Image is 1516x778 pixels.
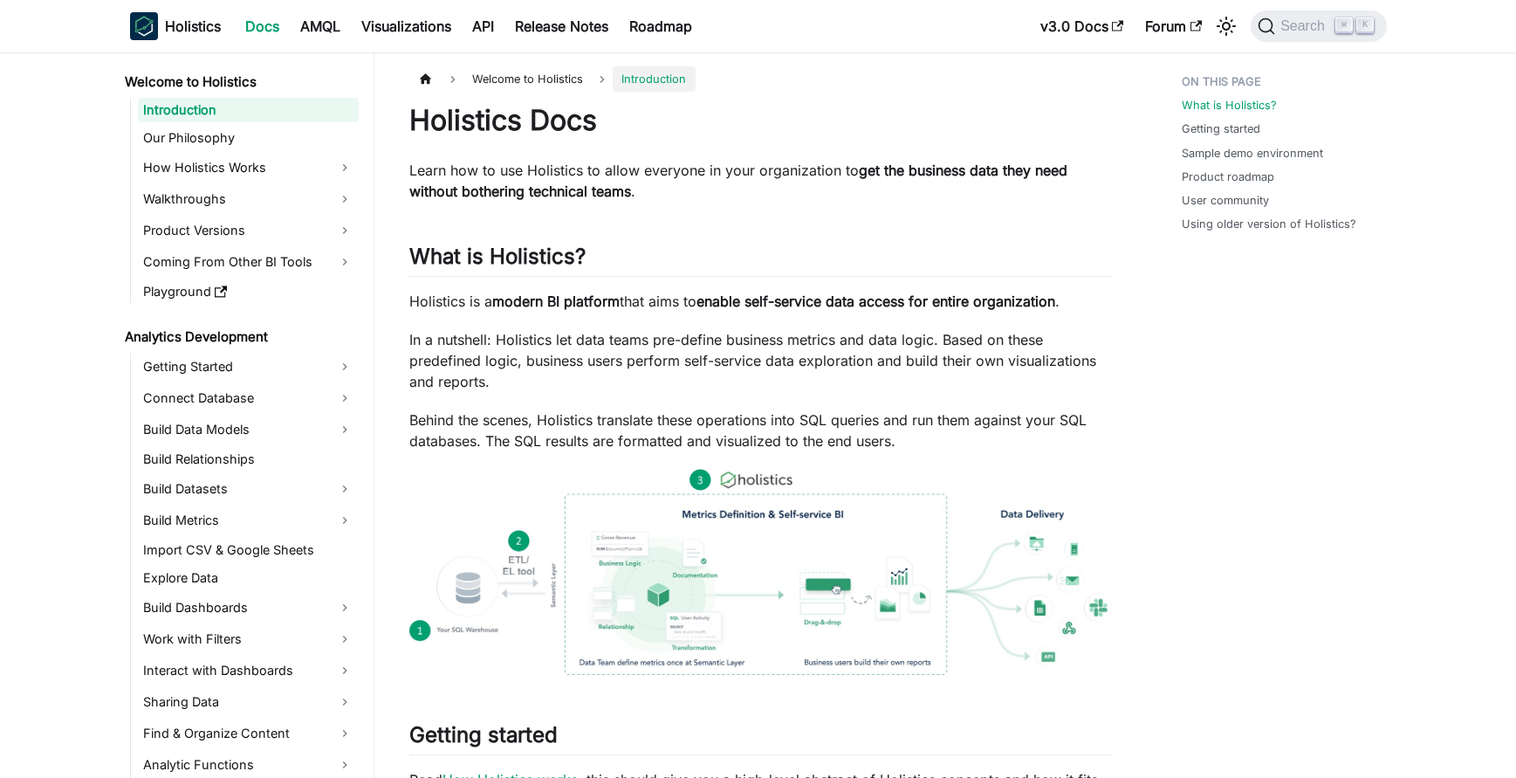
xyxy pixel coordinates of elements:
nav: Breadcrumbs [409,66,1112,92]
a: Sharing Data [138,688,359,716]
p: In a nutshell: Holistics let data teams pre-define business metrics and data logic. Based on thes... [409,329,1112,392]
a: Find & Organize Content [138,719,359,747]
a: Walkthroughs [138,185,359,213]
a: Roadmap [619,12,703,40]
a: Sample demo environment [1182,145,1323,162]
kbd: ⌘ [1335,17,1353,33]
button: Switch between dark and light mode (currently light mode) [1212,12,1240,40]
button: Search (Command+K) [1251,10,1386,42]
a: Welcome to Holistics [120,70,359,94]
a: Work with Filters [138,625,359,653]
a: Connect Database [138,384,359,412]
h1: Holistics Docs [409,103,1112,138]
p: Learn how to use Holistics to allow everyone in your organization to . [409,160,1112,202]
a: How Holistics Works [138,154,359,182]
a: Our Philosophy [138,126,359,150]
a: Release Notes [504,12,619,40]
a: AMQL [290,12,351,40]
a: Docs [235,12,290,40]
a: HolisticsHolistics [130,12,221,40]
a: Forum [1135,12,1212,40]
kbd: K [1356,17,1374,33]
a: Product roadmap [1182,169,1274,185]
a: v3.0 Docs [1030,12,1135,40]
a: Explore Data [138,566,359,590]
a: Visualizations [351,12,462,40]
a: Analytics Development [120,325,359,349]
p: Behind the scenes, Holistics translate these operations into SQL queries and run them against you... [409,410,1112,451]
a: Build Relationships [138,447,359,472]
p: Holistics is a that aims to . [409,291,1112,312]
a: Home page [409,66,442,92]
span: Introduction [613,66,695,92]
h2: Getting started [409,722,1112,755]
a: Product Versions [138,217,359,244]
h2: What is Holistics? [409,244,1112,277]
a: Getting Started [138,353,359,381]
a: Build Dashboards [138,594,359,622]
strong: enable self-service data access for entire organization [696,293,1055,310]
a: Build Data Models [138,416,359,444]
a: Build Datasets [138,475,359,503]
span: Search [1275,18,1335,34]
a: Interact with Dashboards [138,657,359,685]
a: Introduction [138,98,359,122]
a: What is Holistics? [1182,97,1277,114]
a: User community [1182,192,1269,209]
strong: modern BI platform [492,293,620,310]
a: Import CSV & Google Sheets [138,538,359,562]
a: Playground [138,279,359,304]
img: Holistics [130,12,158,40]
a: Coming From Other BI Tools [138,248,359,276]
img: How Holistics fits in your Data Stack [409,469,1112,675]
a: Build Metrics [138,506,359,534]
a: Using older version of Holistics? [1182,216,1356,232]
a: Getting started [1182,120,1260,137]
span: Welcome to Holistics [463,66,592,92]
a: API [462,12,504,40]
b: Holistics [165,16,221,37]
nav: Docs sidebar [113,52,374,778]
